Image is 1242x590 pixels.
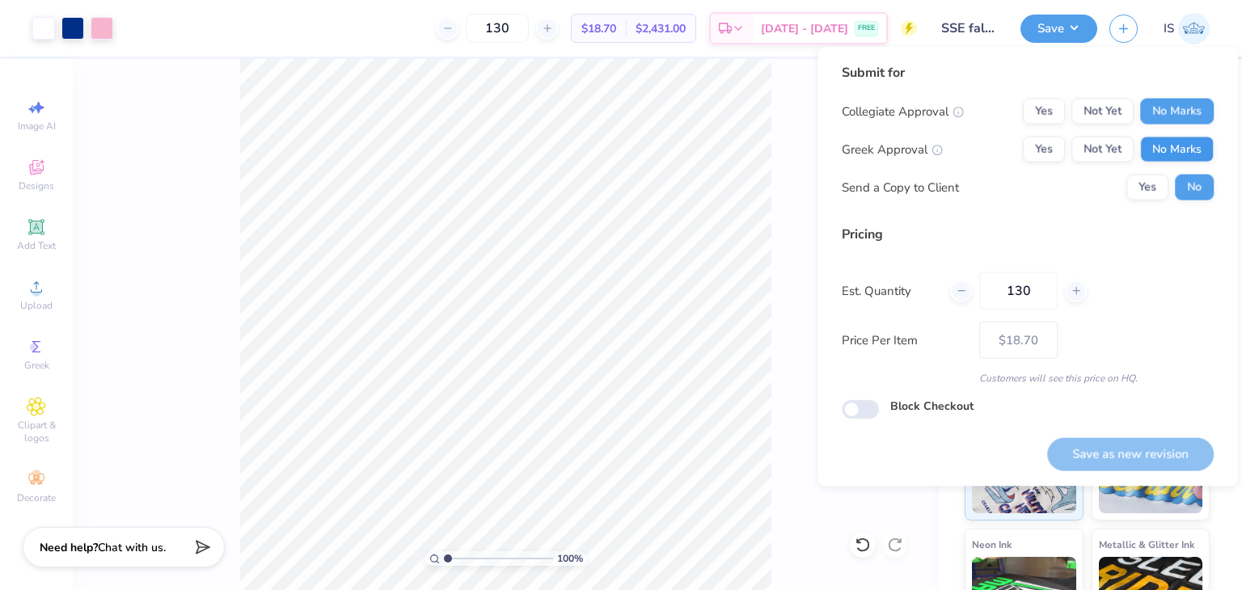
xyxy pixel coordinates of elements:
[1020,15,1097,43] button: Save
[18,120,56,133] span: Image AI
[1071,99,1134,124] button: Not Yet
[581,20,616,37] span: $18.70
[20,299,53,312] span: Upload
[1178,13,1210,44] img: Ishita Singh
[557,551,583,566] span: 100 %
[1099,536,1194,553] span: Metallic & Glitter Ink
[1140,137,1214,162] button: No Marks
[842,225,1214,244] div: Pricing
[466,14,529,43] input: – –
[636,20,686,37] span: $2,431.00
[890,398,974,415] label: Block Checkout
[1071,137,1134,162] button: Not Yet
[1164,13,1210,44] a: IS
[842,178,959,196] div: Send a Copy to Client
[1140,99,1214,124] button: No Marks
[929,12,1008,44] input: Untitled Design
[40,540,98,555] strong: Need help?
[17,239,56,252] span: Add Text
[842,331,967,349] label: Price Per Item
[1164,19,1174,38] span: IS
[24,359,49,372] span: Greek
[842,102,964,120] div: Collegiate Approval
[842,281,938,300] label: Est. Quantity
[98,540,166,555] span: Chat with us.
[17,491,56,504] span: Decorate
[979,272,1058,310] input: – –
[1126,175,1168,200] button: Yes
[858,23,875,34] span: FREE
[1175,175,1214,200] button: No
[842,63,1214,82] div: Submit for
[1023,99,1065,124] button: Yes
[8,419,65,445] span: Clipart & logos
[761,20,848,37] span: [DATE] - [DATE]
[19,179,54,192] span: Designs
[842,371,1214,386] div: Customers will see this price on HQ.
[1023,137,1065,162] button: Yes
[842,140,943,158] div: Greek Approval
[972,536,1012,553] span: Neon Ink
